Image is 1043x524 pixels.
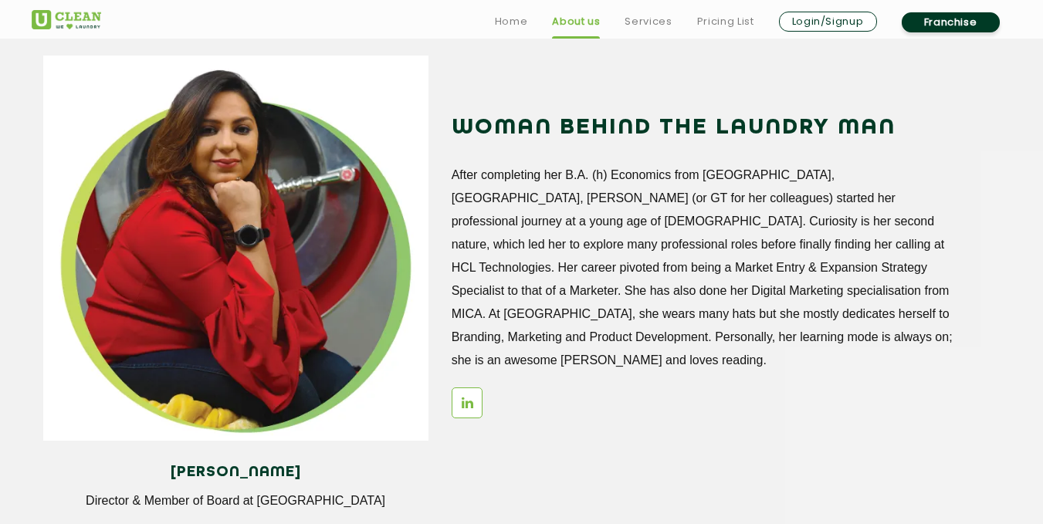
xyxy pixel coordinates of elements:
[55,494,417,508] p: Director & Member of Board at [GEOGRAPHIC_DATA]
[32,10,101,29] img: UClean Laundry and Dry Cleaning
[779,12,877,32] a: Login/Signup
[55,464,417,481] h4: [PERSON_NAME]
[697,12,754,31] a: Pricing List
[43,56,428,441] img: Gunjan_11zon.webp
[552,12,600,31] a: About us
[452,164,962,372] p: After completing her B.A. (h) Economics from [GEOGRAPHIC_DATA], [GEOGRAPHIC_DATA], [PERSON_NAME] ...
[452,110,962,147] h2: WOMAN BEHIND THE LAUNDRY MAN
[902,12,1000,32] a: Franchise
[625,12,672,31] a: Services
[495,12,528,31] a: Home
